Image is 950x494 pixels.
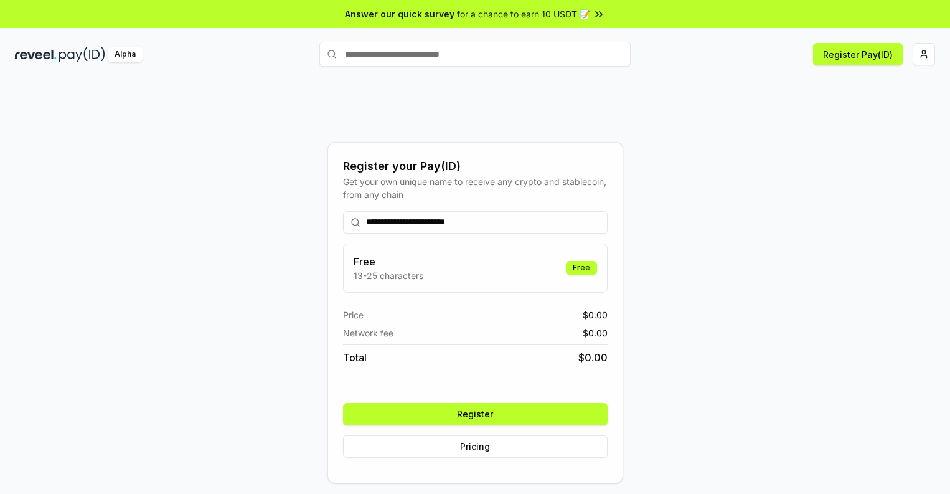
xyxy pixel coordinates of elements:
[108,47,143,62] div: Alpha
[15,47,57,62] img: reveel_dark
[343,308,364,321] span: Price
[813,43,903,65] button: Register Pay(ID)
[343,403,608,425] button: Register
[343,350,367,365] span: Total
[343,326,393,340] span: Network fee
[583,308,608,321] span: $ 0.00
[343,175,608,201] div: Get your own unique name to receive any crypto and stablecoin, from any chain
[457,7,590,21] span: for a chance to earn 10 USDT 📝
[343,158,608,175] div: Register your Pay(ID)
[354,269,423,282] p: 13-25 characters
[578,350,608,365] span: $ 0.00
[345,7,454,21] span: Answer our quick survey
[354,254,423,269] h3: Free
[566,261,597,275] div: Free
[59,47,105,62] img: pay_id
[583,326,608,340] span: $ 0.00
[343,435,608,458] button: Pricing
